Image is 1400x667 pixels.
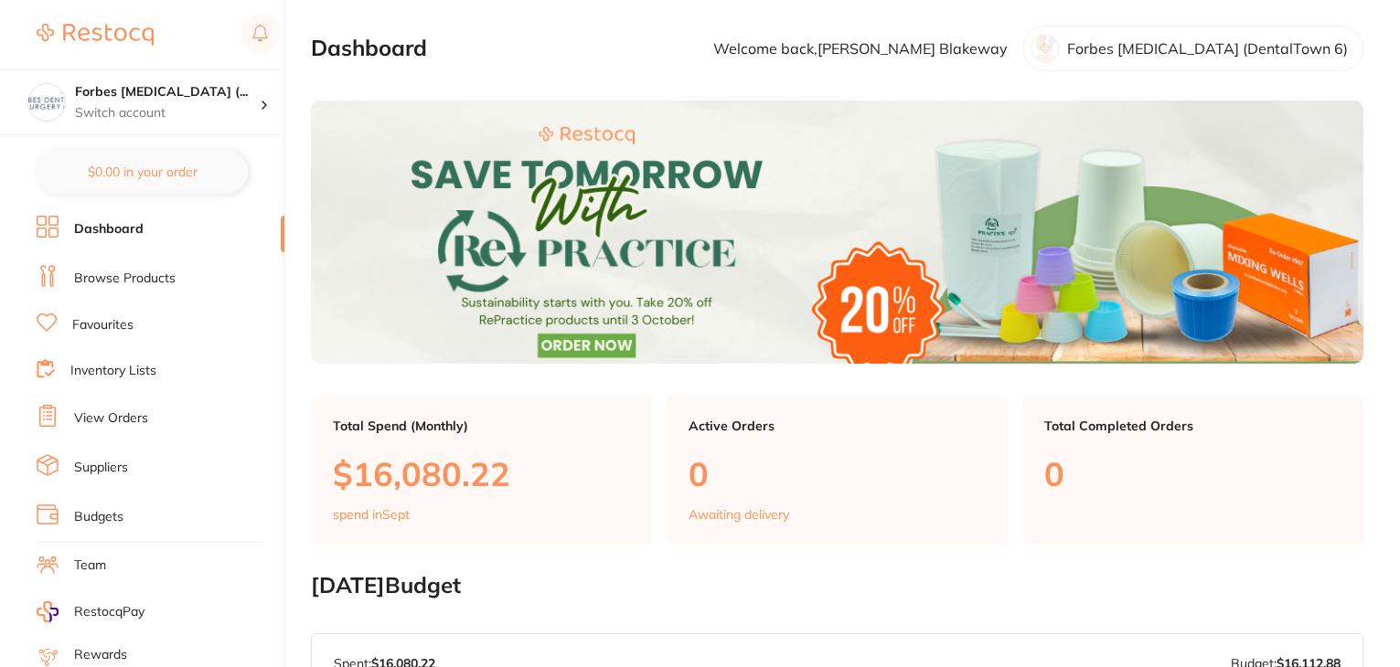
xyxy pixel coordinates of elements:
[37,601,59,622] img: RestocqPay
[1067,40,1348,57] p: Forbes [MEDICAL_DATA] (DentalTown 6)
[1044,418,1341,433] p: Total Completed Orders
[1044,455,1341,492] p: 0
[37,150,248,194] button: $0.00 in your order
[70,362,156,380] a: Inventory Lists
[333,418,630,433] p: Total Spend (Monthly)
[689,455,986,492] p: 0
[713,40,1008,57] p: Welcome back, [PERSON_NAME] Blakeway
[75,83,260,101] h4: Forbes Dental Surgery (DentalTown 6)
[74,459,128,477] a: Suppliers
[333,507,410,522] p: spend in Sept
[75,104,260,122] p: Switch account
[28,84,65,121] img: Forbes Dental Surgery (DentalTown 6)
[37,24,154,46] img: Restocq Logo
[311,36,427,61] h2: Dashboard
[333,455,630,492] p: $16,080.22
[74,270,176,288] a: Browse Products
[37,14,154,56] a: Restocq Logo
[74,508,123,526] a: Budgets
[72,316,134,334] a: Favourites
[667,397,1008,545] a: Active Orders0Awaiting delivery
[37,601,144,622] a: RestocqPay
[689,418,986,433] p: Active Orders
[74,646,127,664] a: Rewards
[74,409,148,428] a: View Orders
[1022,397,1363,545] a: Total Completed Orders0
[74,556,106,575] a: Team
[74,220,144,238] a: Dashboard
[311,573,1363,598] h2: [DATE] Budget
[311,101,1363,364] img: Dashboard
[74,603,144,621] span: RestocqPay
[689,507,789,522] p: Awaiting delivery
[311,397,652,545] a: Total Spend (Monthly)$16,080.22spend inSept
